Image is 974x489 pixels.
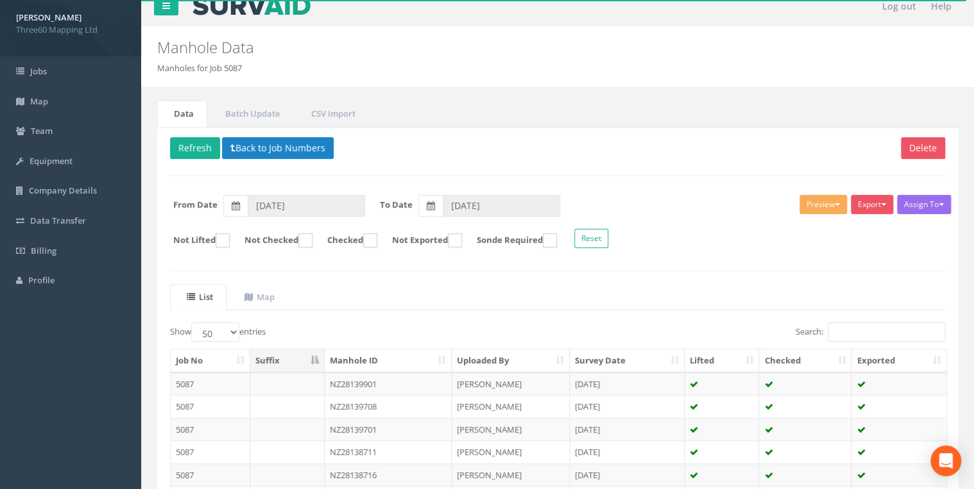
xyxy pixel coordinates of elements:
label: Search: [796,322,945,342]
button: Refresh [170,137,220,159]
td: 5087 [171,372,250,395]
label: Not Lifted [160,233,230,247]
label: Show entries [170,322,266,342]
td: 5087 [171,395,250,418]
td: [DATE] [570,395,685,418]
td: [PERSON_NAME] [452,418,570,441]
input: Search: [828,322,945,342]
a: [PERSON_NAME] Three60 Mapping Ltd [16,8,125,35]
select: Showentries [191,322,239,342]
a: List [170,284,226,310]
button: Export [851,195,893,214]
th: Suffix: activate to sort column descending [250,349,325,372]
a: Data [157,101,207,127]
td: [DATE] [570,372,685,395]
label: To Date [380,199,413,211]
span: Equipment [30,155,73,167]
button: Assign To [897,195,951,214]
th: Checked: activate to sort column ascending [759,349,851,372]
td: [PERSON_NAME] [452,463,570,486]
td: [PERSON_NAME] [452,372,570,395]
td: NZ28138716 [325,463,452,486]
button: Reset [574,229,608,248]
input: From Date [248,195,365,217]
input: To Date [443,195,560,217]
a: Map [228,284,288,310]
label: Checked [314,233,377,247]
span: Billing [31,245,56,256]
span: Jobs [30,65,47,77]
uib-tab-heading: Map [244,291,275,303]
div: Open Intercom Messenger [930,445,961,476]
span: Team [31,125,53,137]
button: Delete [901,137,945,159]
a: CSV Import [295,101,369,127]
td: NZ28139701 [325,418,452,441]
label: Sonde Required [464,233,557,247]
th: Lifted: activate to sort column ascending [685,349,760,372]
li: Manholes for Job 5087 [157,62,242,74]
td: 5087 [171,440,250,463]
th: Manhole ID: activate to sort column ascending [325,349,452,372]
th: Exported: activate to sort column ascending [851,349,946,372]
td: [DATE] [570,418,685,441]
a: Batch Update [209,101,293,127]
td: 5087 [171,418,250,441]
th: Job No: activate to sort column ascending [171,349,250,372]
button: Back to Job Numbers [222,137,334,159]
td: NZ28138711 [325,440,452,463]
span: Map [30,95,48,107]
span: Profile [28,274,55,286]
button: Preview [799,195,847,214]
label: Not Exported [379,233,462,247]
h2: Manhole Data [157,39,821,56]
span: Data Transfer [30,215,86,226]
td: 5087 [171,463,250,486]
span: Company Details [29,185,97,196]
td: [PERSON_NAME] [452,440,570,463]
td: [PERSON_NAME] [452,395,570,418]
th: Survey Date: activate to sort column ascending [570,349,685,372]
th: Uploaded By: activate to sort column ascending [452,349,570,372]
td: [DATE] [570,463,685,486]
span: Three60 Mapping Ltd [16,24,125,36]
label: From Date [173,199,218,211]
td: NZ28139901 [325,372,452,395]
label: Not Checked [232,233,312,247]
td: NZ28139708 [325,395,452,418]
td: [DATE] [570,440,685,463]
uib-tab-heading: List [187,291,213,303]
strong: [PERSON_NAME] [16,12,81,23]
